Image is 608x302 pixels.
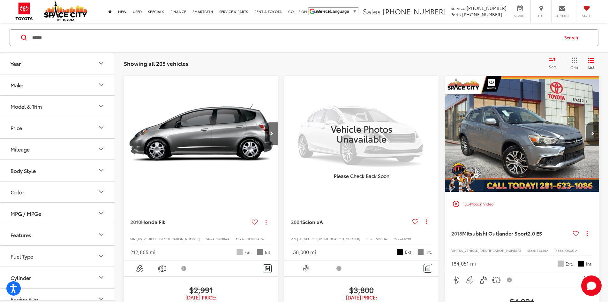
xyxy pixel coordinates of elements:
button: View Disclaimer [175,262,194,275]
span: Honda Fit [141,218,165,225]
span: Black Sand Pearl [397,249,403,255]
img: Aux Input [136,265,144,273]
span: Mitsubishi Outlander Sport [462,229,528,237]
button: Comments [263,264,272,273]
div: 184,051 mi [451,260,476,267]
div: Make [97,81,105,89]
div: 158,000 mi [291,248,316,256]
div: Body Style [97,166,105,174]
span: Ext. [244,249,252,255]
div: Make [11,81,23,88]
span: Int. [425,249,432,255]
span: Ext. [405,249,413,255]
button: Next image [265,122,278,145]
span: 2.0 ES [528,229,542,237]
span: Parts [450,11,461,18]
span: OS45-A [565,248,577,253]
button: Search [558,29,587,45]
div: Mileage [11,146,30,152]
span: VIN: [291,236,297,241]
div: Price [11,124,22,130]
div: Fuel Type [11,253,33,259]
button: View Disclaimer [504,273,515,287]
span: Service [450,5,465,11]
span: Scion xA [302,218,323,225]
img: Keyless Entry [479,276,487,284]
span: Stock: [367,236,376,241]
span: 2010 [130,218,141,225]
div: Features [97,231,105,238]
a: 2004Scion xA [291,218,410,225]
span: Alloy Silver Metallic [558,260,564,267]
img: Space City Toyota [44,1,87,21]
button: MPG / MPGeMPG / MPGe [0,203,115,223]
span: [PHONE_NUMBER] [467,5,507,11]
button: List View [583,57,599,70]
span: 2004 [291,218,302,225]
button: Next image [586,122,599,145]
div: MPG / MPGe [97,209,105,217]
img: 2018 Mitsubishi Outlander Sport 2.0 ES 4x2 [445,76,600,192]
span: Model: [394,236,404,241]
button: View Disclaimer [324,262,355,275]
span: 52791A [376,236,387,241]
span: Service [513,14,527,18]
button: ColorColor [0,181,115,202]
div: Year [97,59,105,67]
img: Comments [425,266,431,271]
span: [PHONE_NUMBER] [383,6,446,16]
span: GE8H2AEW [246,236,265,241]
div: Cylinder [11,274,31,280]
span: ▼ [353,9,357,14]
span: Contact [555,14,569,18]
span: 52690AA [215,236,229,241]
a: 2010 Honda Fit Base FWD2010 Honda Fit Base FWD2010 Honda Fit Base FWD2010 Honda Fit Base FWD [124,76,279,192]
span: $3,800 [291,285,432,294]
button: Model & TrimModel & Trim [0,96,115,116]
img: Emergency Brake Assist [158,265,166,273]
span: Dark Charcoal [417,249,424,255]
img: 2010 Honda Fit Base FWD [124,76,279,192]
input: Search by Make, Model, or Keyword [32,30,558,45]
span: [US_VEHICLE_IDENTIFICATION_NUMBER] [297,236,360,241]
button: Actions [582,228,593,239]
span: Grid [570,64,578,70]
span: 52420A [537,248,548,253]
span: Model: [555,248,565,253]
span: Storm Silver Metallic [236,249,243,255]
span: Map [534,14,548,18]
button: Actions [421,216,432,227]
span: Ext. [566,261,573,267]
a: Select Language​ [317,9,357,14]
span: $2,991 [130,285,272,294]
span: Stock: [206,236,215,241]
span: Sales [363,6,381,16]
img: Comments [265,266,270,271]
img: Satellite Radio [302,264,310,272]
span: Model: [236,236,246,241]
div: 2018 Mitsubishi Outlander Sport 2.0 ES 0 [445,76,600,192]
div: Model & Trim [97,102,105,110]
span: [DATE] Price: [291,294,432,301]
span: Gray [257,249,263,255]
span: Select Language [317,9,349,14]
span: Saved [580,14,594,18]
button: Toggle Chat Window [581,275,602,296]
span: dropdown dots [266,220,266,225]
div: Fuel Type [97,252,105,260]
span: Stock: [527,248,537,253]
span: 2018 [451,229,462,237]
button: Body StyleBody Style [0,160,115,181]
span: [DATE] Price: [130,294,272,301]
button: FeaturesFeatures [0,224,115,245]
span: [US_VEHICLE_IDENTIFICATION_NUMBER] [137,236,200,241]
button: Grid View [563,57,583,70]
button: Select sort value [546,57,563,70]
div: Model & Trim [11,103,42,109]
div: Color [97,188,105,196]
a: 2010Honda Fit [130,218,249,225]
span: Showing all 205 vehicles [124,59,188,67]
span: Int. [586,261,593,267]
